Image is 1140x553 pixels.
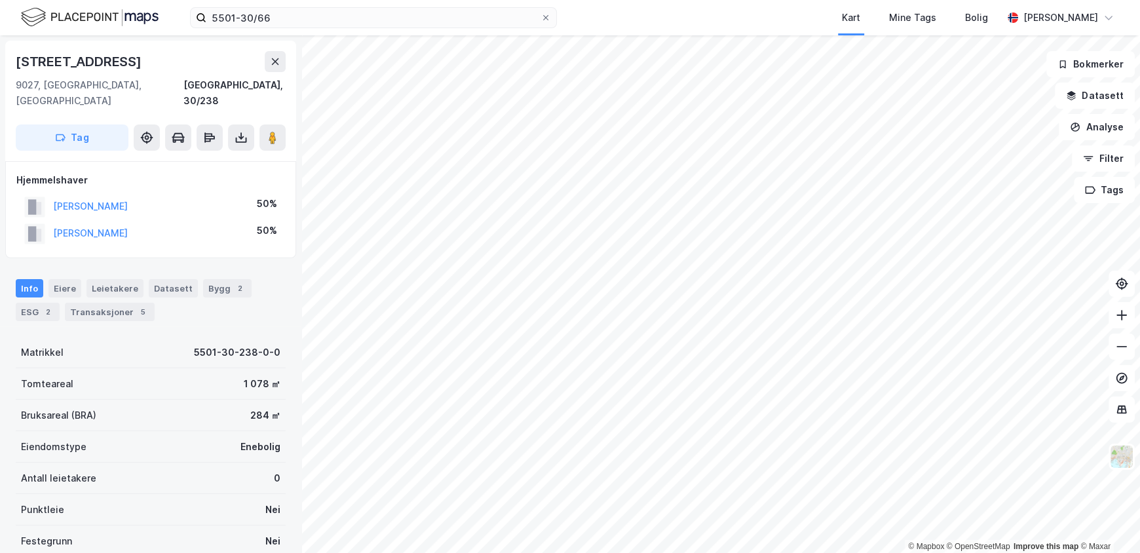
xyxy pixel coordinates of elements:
div: Tomteareal [21,376,73,392]
div: Nei [265,502,280,518]
div: 284 ㎡ [250,408,280,423]
div: 50% [257,223,277,238]
div: Eiendomstype [21,439,86,455]
img: Z [1109,444,1134,469]
a: OpenStreetMap [947,542,1010,551]
div: Nei [265,533,280,549]
div: [GEOGRAPHIC_DATA], 30/238 [183,77,286,109]
div: Hjemmelshaver [16,172,285,188]
div: 2 [41,305,54,318]
div: Bolig [965,10,988,26]
div: [PERSON_NAME] [1023,10,1098,26]
div: Antall leietakere [21,470,96,486]
div: Info [16,279,43,297]
div: Transaksjoner [65,303,155,321]
button: Tags [1074,177,1135,203]
div: Mine Tags [889,10,936,26]
div: Enebolig [240,439,280,455]
a: Improve this map [1014,542,1078,551]
div: 9027, [GEOGRAPHIC_DATA], [GEOGRAPHIC_DATA] [16,77,183,109]
div: ESG [16,303,60,321]
div: Festegrunn [21,533,72,549]
button: Filter [1072,145,1135,172]
button: Tag [16,124,128,151]
div: 1 078 ㎡ [244,376,280,392]
div: [STREET_ADDRESS] [16,51,144,72]
div: 5 [136,305,149,318]
iframe: Chat Widget [1074,490,1140,553]
div: Datasett [149,279,198,297]
div: Matrikkel [21,345,64,360]
div: 5501-30-238-0-0 [194,345,280,360]
img: logo.f888ab2527a4732fd821a326f86c7f29.svg [21,6,159,29]
div: Kontrollprogram for chat [1074,490,1140,553]
div: 2 [233,282,246,295]
div: Leietakere [86,279,143,297]
div: Bygg [203,279,252,297]
div: 50% [257,196,277,212]
div: 0 [274,470,280,486]
button: Analyse [1059,114,1135,140]
div: Bruksareal (BRA) [21,408,96,423]
button: Bokmerker [1046,51,1135,77]
button: Datasett [1055,83,1135,109]
div: Eiere [48,279,81,297]
div: Punktleie [21,502,64,518]
div: Kart [842,10,860,26]
input: Søk på adresse, matrikkel, gårdeiere, leietakere eller personer [206,8,541,28]
a: Mapbox [908,542,944,551]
